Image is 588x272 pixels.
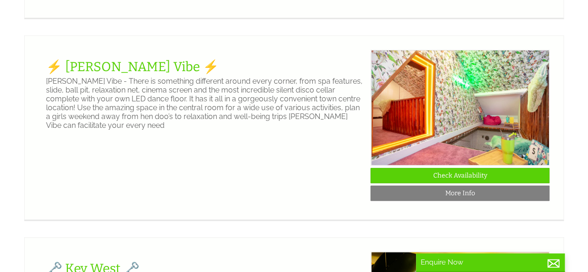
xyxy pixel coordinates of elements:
[371,50,550,166] img: HYGGE_23-07-11_0033.original.JPG
[370,168,549,183] a: Check Availability
[370,186,549,201] a: More Info
[421,258,560,266] p: Enquire Now
[46,59,219,74] a: ⚡️ [PERSON_NAME] Vibe ⚡️
[46,77,363,130] p: [PERSON_NAME] Vibe - There is something different around every corner, from spa features, slide, ...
